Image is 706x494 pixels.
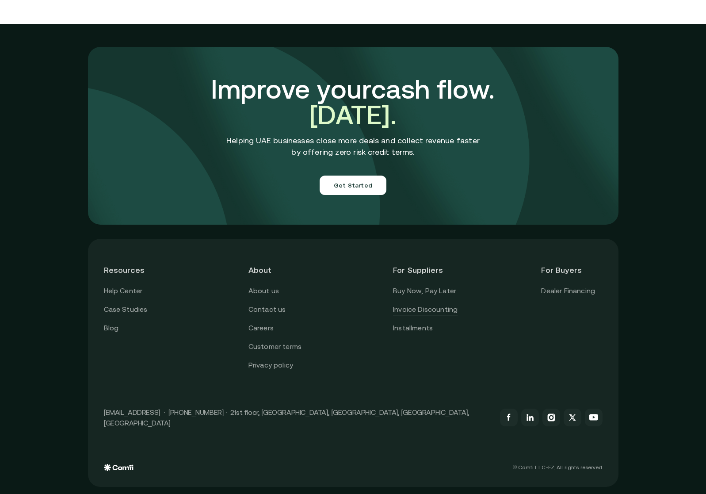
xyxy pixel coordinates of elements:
[88,47,618,225] img: comfi
[541,255,602,285] header: For Buyers
[320,176,386,195] button: Get Started
[309,100,397,130] span: [DATE].
[393,285,456,297] a: Buy Now, Pay Later
[104,322,119,334] a: Blog
[248,255,309,285] header: About
[248,304,286,315] a: Contact us
[541,285,595,297] a: Dealer Financing
[393,255,458,285] header: For Suppliers
[248,322,274,334] a: Careers
[104,285,143,297] a: Help Center
[393,304,458,315] a: Invoice Discounting
[248,285,279,297] a: About us
[248,360,293,371] a: Privacy policy
[104,407,491,428] p: [EMAIL_ADDRESS] · [PHONE_NUMBER] · 21st floor, [GEOGRAPHIC_DATA], [GEOGRAPHIC_DATA], [GEOGRAPHIC_...
[104,464,134,471] img: comfi logo
[393,322,433,334] a: Installments
[513,464,602,471] p: © Comfi L.L.C-FZ, All rights reserved
[165,77,541,128] h3: Improve your cash flow.
[104,255,165,285] header: Resources
[226,135,480,158] p: Helping UAE businesses close more deals and collect revenue faster by offering zero risk credit t...
[104,304,148,315] a: Case Studies
[248,341,301,352] a: Customer terms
